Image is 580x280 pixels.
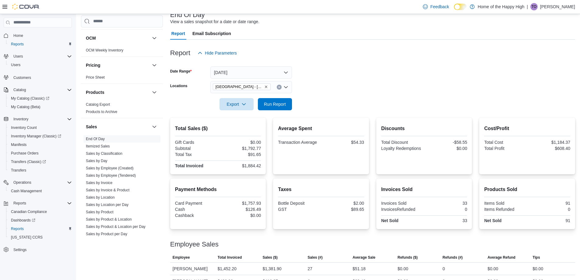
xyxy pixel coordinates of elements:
span: Sales by Day [86,158,107,163]
button: OCM [151,34,158,42]
a: Itemized Sales [86,144,110,148]
button: Products [151,89,158,96]
span: Transfers (Classic) [11,159,46,164]
button: [US_STATE] CCRS [6,233,74,242]
span: Sales by Product & Location [86,217,132,222]
a: Settings [11,246,29,253]
a: Transfers (Classic) [6,158,74,166]
button: Manifests [6,140,74,149]
span: Home [11,32,72,39]
div: Cashback [175,213,217,218]
label: Date Range [170,69,192,74]
div: View a sales snapshot for a date or date range. [170,19,259,25]
span: Feedback [430,4,449,10]
span: Catalog Export [86,102,110,107]
span: Users [13,54,23,59]
div: $1,452.20 [218,265,237,272]
div: Gift Cards [175,140,217,145]
h3: Employee Sales [170,241,219,248]
span: Transfers (Classic) [9,158,72,165]
div: Sales [81,135,163,240]
h2: Total Sales ($) [175,125,261,132]
div: Loyalty Redemptions [381,146,423,151]
a: Feedback [420,1,451,13]
span: Users [11,53,72,60]
div: $51.18 [353,265,366,272]
strong: Total Invoiced [175,163,203,168]
button: Transfers [6,166,74,175]
h2: Average Spent [278,125,364,132]
a: Dashboards [6,216,74,225]
div: $0.00 [487,265,498,272]
p: Home of the Happy High [478,3,524,10]
div: $89.65 [322,207,364,212]
span: Sales by Employee (Created) [86,166,134,171]
button: Users [6,61,74,69]
div: $1,184.37 [529,140,570,145]
span: [GEOGRAPHIC_DATA] - [GEOGRAPHIC_DATA] - Fire & Flower [216,84,263,90]
span: Sales by Invoice [86,180,112,185]
div: $91.65 [219,152,261,157]
span: Sales by Classification [86,151,122,156]
button: Customers [1,73,74,82]
span: Transfers [11,168,26,173]
span: Export [223,98,250,110]
span: Refunds (#) [443,255,463,260]
span: Inventory Count [11,125,37,130]
span: Email Subscription [192,27,231,40]
a: My Catalog (Classic) [6,94,74,103]
button: Sales [151,123,158,130]
div: $0.00 [398,265,408,272]
span: Reports [9,225,72,232]
span: Settings [13,247,26,252]
div: Items Sold [484,201,526,206]
button: Pricing [151,62,158,69]
a: Reports [9,41,26,48]
button: Purchase Orders [6,149,74,158]
button: Catalog [11,86,28,94]
button: Inventory [1,115,74,123]
div: Subtotal [175,146,217,151]
span: Manifests [11,142,26,147]
div: Total Tax [175,152,217,157]
a: Price Sheet [86,75,105,80]
span: Reports [13,201,26,206]
span: Sales by Location per Day [86,202,128,207]
a: My Catalog (Beta) [9,103,43,111]
a: Reports [9,225,26,232]
a: Purchase Orders [9,150,41,157]
div: Total Cost [484,140,526,145]
div: Cash [175,207,217,212]
a: [US_STATE] CCRS [9,234,45,241]
button: OCM [86,35,149,41]
button: Sales [86,124,149,130]
span: Settings [11,246,72,253]
a: Sales by Product & Location [86,217,132,222]
div: Invoices Sold [381,201,423,206]
div: [PERSON_NAME] [170,263,215,275]
span: Hide Parameters [205,50,237,56]
span: Products to Archive [86,109,117,114]
span: My Catalog (Beta) [9,103,72,111]
div: 33 [425,201,467,206]
a: Inventory Manager (Classic) [9,133,64,140]
a: Sales by Employee (Tendered) [86,173,136,178]
button: Run Report [258,98,292,110]
span: Sales by Product & Location per Day [86,224,146,229]
p: | [527,3,528,10]
span: Average Sale [353,255,375,260]
a: Products to Archive [86,110,117,114]
button: Open list of options [283,85,288,90]
div: 33 [425,218,467,223]
span: Purchase Orders [9,150,72,157]
div: -$58.55 [425,140,467,145]
a: Home [11,32,26,39]
nav: Complex example [4,29,72,270]
h2: Taxes [278,186,364,193]
a: Inventory Manager (Classic) [6,132,74,140]
span: Sales (#) [308,255,322,260]
span: Sales ($) [262,255,277,260]
span: Refunds ($) [398,255,418,260]
div: $126.49 [219,207,261,212]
